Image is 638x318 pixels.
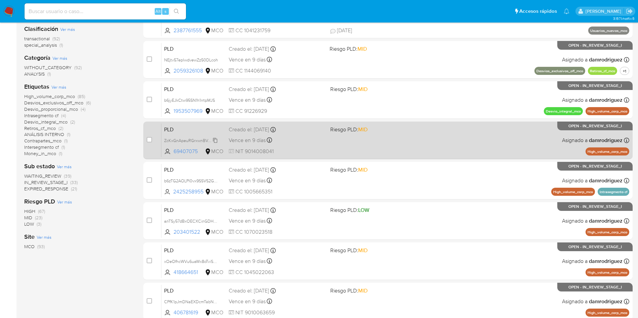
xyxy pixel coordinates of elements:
[626,8,633,15] a: Salir
[155,8,161,14] span: Alt
[519,8,557,15] span: Accesos rápidos
[170,7,183,16] button: search-icon
[613,16,635,21] span: 3.157.1-hotfix-5
[25,7,186,16] input: Buscar usuario o caso...
[586,8,624,14] p: damian.rodriguez@mercadolibre.com
[164,8,166,14] span: s
[564,8,569,14] a: Notificaciones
